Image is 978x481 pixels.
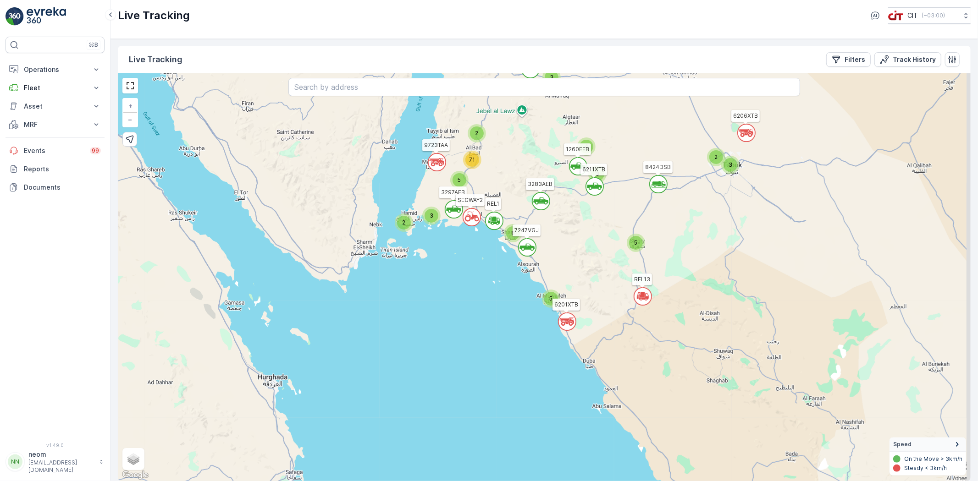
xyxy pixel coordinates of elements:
span: 71 [469,156,475,163]
span: 4 [585,143,588,150]
span: 2 [475,130,478,137]
p: ( +03:00 ) [922,12,945,19]
div: ` [649,175,661,189]
img: Google [120,469,150,481]
svg: ` [649,175,668,193]
div: ` [737,124,749,137]
svg: ` [518,238,536,257]
summary: Speed [890,437,966,452]
p: [EMAIL_ADDRESS][DOMAIN_NAME] [28,459,94,474]
p: CIT [907,11,918,20]
button: CIT(+03:00) [888,7,971,24]
div: ` [532,192,544,206]
span: v 1.49.0 [6,443,105,448]
p: 99 [92,147,99,154]
svg: ` [445,200,463,219]
div: 5 [627,234,645,252]
span: 3 [430,212,433,219]
div: ` [586,177,597,191]
a: Documents [6,178,105,197]
div: 2 [468,124,486,142]
button: Filters [826,52,871,67]
span: 2 [402,219,405,226]
svg: ` [558,312,576,331]
span: Speed [893,441,912,448]
button: Operations [6,60,105,79]
a: Layers [123,449,144,469]
a: Zoom Out [123,113,137,126]
div: ` [428,153,440,167]
img: logo [6,7,24,26]
span: 8 [511,230,515,236]
div: 5 [450,171,469,189]
div: 3 [721,156,740,174]
button: NNneom[EMAIL_ADDRESS][DOMAIN_NAME] [6,450,105,474]
a: Zoom In [123,99,137,113]
p: Reports [24,164,101,174]
p: ⌘B [89,41,98,49]
div: ` [463,208,475,222]
div: ` [558,312,570,326]
p: neom [28,450,94,459]
a: Open this area in Google Maps (opens a new window) [120,469,150,481]
a: Events99 [6,142,105,160]
img: logo_light-DOdMpM7g.png [27,7,66,26]
p: Events [24,146,84,155]
div: ` [445,200,457,214]
p: MRF [24,120,86,129]
div: 4 [577,137,596,156]
span: + [128,102,133,109]
span: 5 [634,239,637,246]
span: − [128,115,133,123]
p: Steady < 3km/h [904,465,947,472]
span: 5 [458,176,461,183]
button: MRF [6,115,105,134]
div: 3 [588,165,607,183]
a: Reports [6,160,105,178]
div: 3 [542,68,561,87]
svg: ` [463,208,481,226]
button: Track History [874,52,941,67]
div: 3 [422,207,441,225]
svg: ` [737,124,756,142]
p: Filters [845,55,865,64]
span: 5 [549,295,553,302]
a: View Fullscreen [123,79,137,93]
div: 8 [504,224,522,242]
p: Asset [24,102,86,111]
p: Live Tracking [129,53,182,66]
div: 5 [542,290,560,308]
span: 3 [596,170,599,177]
div: 2 [707,148,725,166]
svg: ` [428,153,446,171]
div: 2 [395,213,413,232]
div: 71 [463,151,481,169]
span: 3 [550,74,553,81]
button: Asset [6,97,105,115]
div: ` [569,157,581,171]
div: NN [8,454,22,469]
p: Live Tracking [118,8,190,23]
div: ` [518,238,530,252]
div: ` [521,60,533,74]
input: Search by address [288,78,800,96]
p: Operations [24,65,86,74]
p: Documents [24,183,101,192]
p: On the Move > 3km/h [904,455,962,463]
p: Track History [893,55,936,64]
img: cit-logo_pOk6rL0.png [888,11,904,21]
p: Fleet [24,83,86,93]
button: Fleet [6,79,105,97]
span: 2 [714,153,718,160]
svg: ` [586,177,604,196]
span: 3 [729,161,732,168]
svg: ` [532,192,550,210]
svg: ` [569,157,587,175]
